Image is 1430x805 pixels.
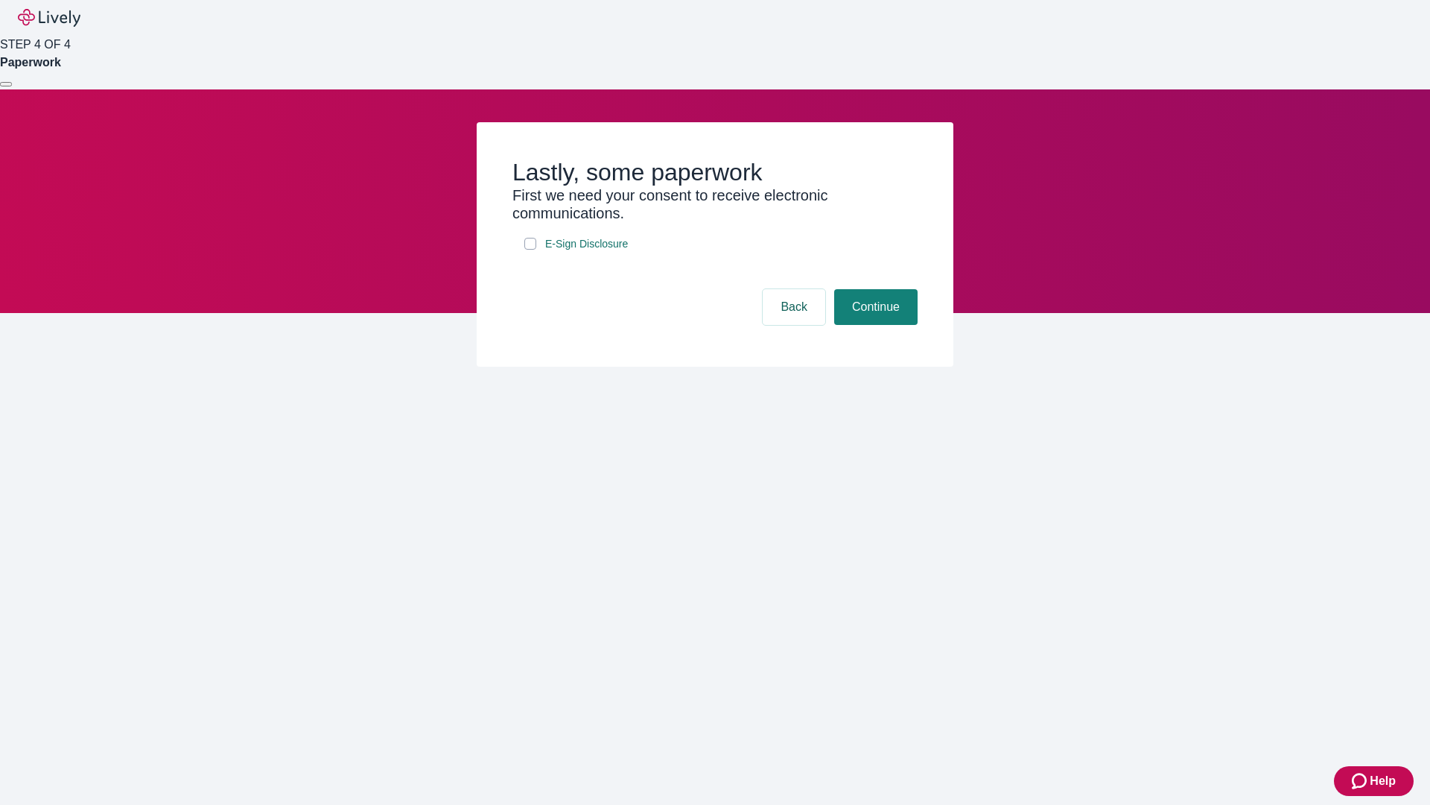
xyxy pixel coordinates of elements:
button: Back [763,289,825,325]
a: e-sign disclosure document [542,235,631,253]
button: Continue [834,289,918,325]
svg: Zendesk support icon [1352,772,1370,790]
h3: First we need your consent to receive electronic communications. [512,186,918,222]
button: Zendesk support iconHelp [1334,766,1414,796]
span: Help [1370,772,1396,790]
img: Lively [18,9,80,27]
h2: Lastly, some paperwork [512,158,918,186]
span: E-Sign Disclosure [545,236,628,252]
